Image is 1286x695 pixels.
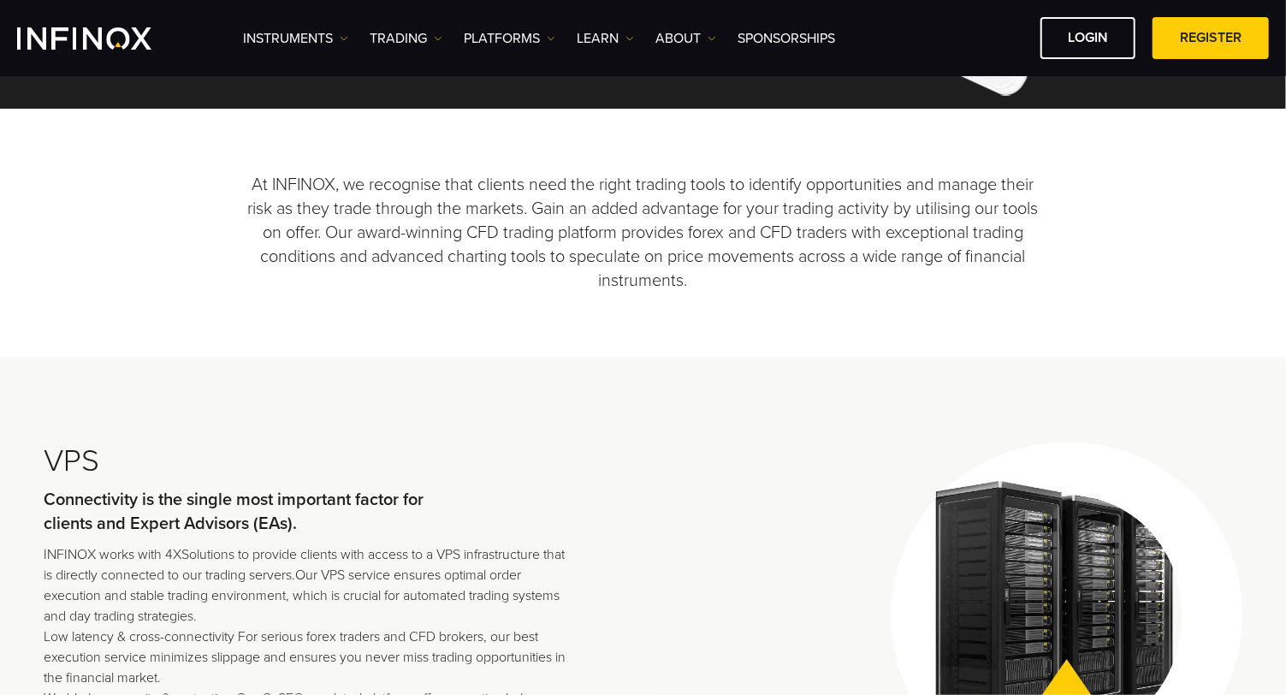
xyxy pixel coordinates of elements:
[44,443,647,480] h2: VPS
[464,28,555,49] a: PLATFORMS
[243,28,348,49] a: Instruments
[1040,17,1135,59] a: LOGIN
[577,28,634,49] a: Learn
[44,490,424,534] strong: Connectivity is the single most important factor for clients and Expert Advisors (EAs).
[655,28,716,49] a: ABOUT
[370,28,442,49] a: TRADING
[247,109,1039,357] p: At INFINOX, we recognise that clients need the right trading tools to identify opportunities and ...
[17,27,192,50] a: INFINOX Logo
[738,28,835,49] a: SPONSORSHIPS
[1153,17,1269,59] a: REGISTER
